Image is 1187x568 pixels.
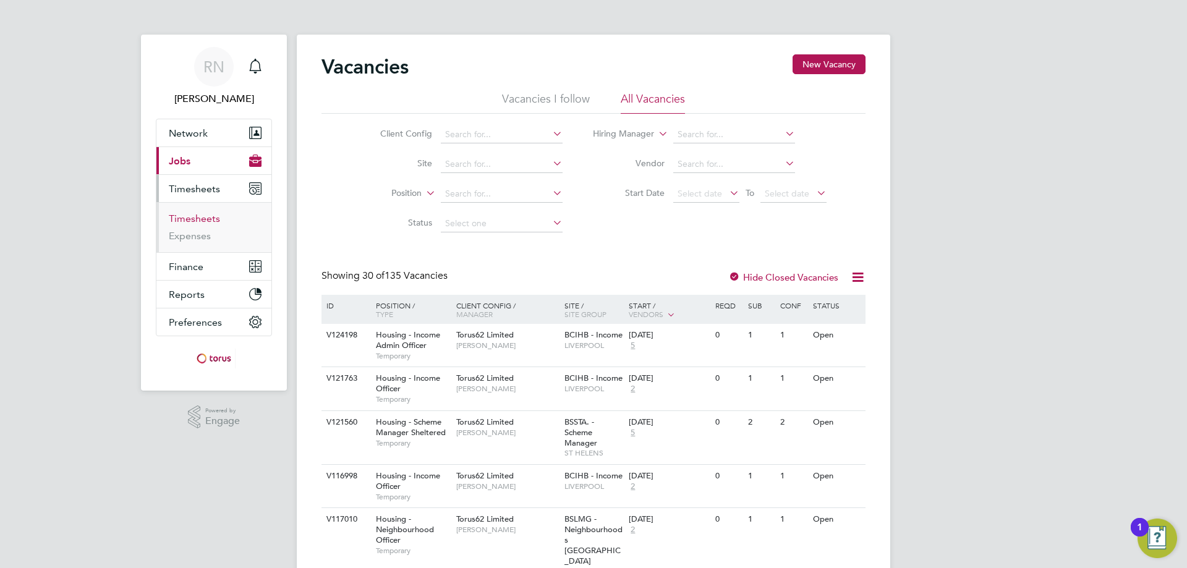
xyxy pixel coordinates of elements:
[169,261,203,273] span: Finance
[678,188,722,199] span: Select date
[169,127,208,139] span: Network
[323,508,367,531] div: V117010
[629,525,637,535] span: 2
[564,309,606,319] span: Site Group
[629,330,709,341] div: [DATE]
[376,351,450,361] span: Temporary
[564,514,623,566] span: BSLMG - Neighbourhoods [GEOGRAPHIC_DATA]
[156,281,271,308] button: Reports
[712,367,744,390] div: 0
[561,295,626,324] div: Site /
[456,428,558,438] span: [PERSON_NAME]
[188,405,240,429] a: Powered byEngage
[376,470,440,491] span: Housing - Income Officer
[323,367,367,390] div: V121763
[441,185,563,203] input: Search for...
[712,465,744,488] div: 0
[362,269,448,282] span: 135 Vacancies
[456,384,558,394] span: [PERSON_NAME]
[156,91,272,106] span: Ruth Nicholas
[321,54,409,79] h2: Vacancies
[156,349,272,368] a: Go to home page
[323,295,367,316] div: ID
[156,308,271,336] button: Preferences
[564,384,623,394] span: LIVERPOOL
[376,417,446,438] span: Housing - Scheme Manager Sheltered
[621,91,685,114] li: All Vacancies
[564,448,623,458] span: ST HELENS
[376,373,440,394] span: Housing - Income Officer
[629,471,709,481] div: [DATE]
[593,158,665,169] label: Vendor
[745,465,777,488] div: 1
[323,324,367,347] div: V124198
[351,187,422,200] label: Position
[323,465,367,488] div: V116998
[362,269,385,282] span: 30 of
[712,411,744,434] div: 0
[810,411,864,434] div: Open
[441,156,563,173] input: Search for...
[745,324,777,347] div: 1
[456,514,514,524] span: Torus62 Limited
[169,316,222,328] span: Preferences
[673,126,795,143] input: Search for...
[810,508,864,531] div: Open
[810,367,864,390] div: Open
[192,349,236,368] img: torus-logo-retina.png
[376,329,440,350] span: Housing - Income Admin Officer
[564,341,623,350] span: LIVERPOOL
[1137,527,1142,543] div: 1
[629,384,637,394] span: 2
[156,147,271,174] button: Jobs
[810,324,864,347] div: Open
[629,481,637,492] span: 2
[203,59,224,75] span: RN
[361,158,432,169] label: Site
[169,155,190,167] span: Jobs
[456,329,514,340] span: Torus62 Limited
[777,295,809,316] div: Conf
[156,47,272,106] a: RN[PERSON_NAME]
[376,546,450,556] span: Temporary
[361,217,432,228] label: Status
[376,492,450,502] span: Temporary
[629,417,709,428] div: [DATE]
[564,329,623,340] span: BCIHB - Income
[156,119,271,146] button: Network
[456,373,514,383] span: Torus62 Limited
[564,373,623,383] span: BCIHB - Income
[629,428,637,438] span: 5
[629,341,637,351] span: 5
[441,126,563,143] input: Search for...
[205,416,240,426] span: Engage
[793,54,866,74] button: New Vacancy
[777,324,809,347] div: 1
[205,405,240,416] span: Powered by
[456,525,558,535] span: [PERSON_NAME]
[169,230,211,242] a: Expenses
[376,514,434,545] span: Housing - Neighbourhood Officer
[777,508,809,531] div: 1
[745,367,777,390] div: 1
[169,213,220,224] a: Timesheets
[361,128,432,139] label: Client Config
[456,341,558,350] span: [PERSON_NAME]
[765,188,809,199] span: Select date
[367,295,453,324] div: Position /
[456,481,558,491] span: [PERSON_NAME]
[156,175,271,202] button: Timesheets
[453,295,561,324] div: Client Config /
[745,508,777,531] div: 1
[456,309,493,319] span: Manager
[441,215,563,232] input: Select one
[564,470,623,481] span: BCIHB - Income
[376,394,450,404] span: Temporary
[376,438,450,448] span: Temporary
[777,465,809,488] div: 1
[745,295,777,316] div: Sub
[728,271,838,283] label: Hide Closed Vacancies
[321,269,450,282] div: Showing
[712,508,744,531] div: 0
[629,309,663,319] span: Vendors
